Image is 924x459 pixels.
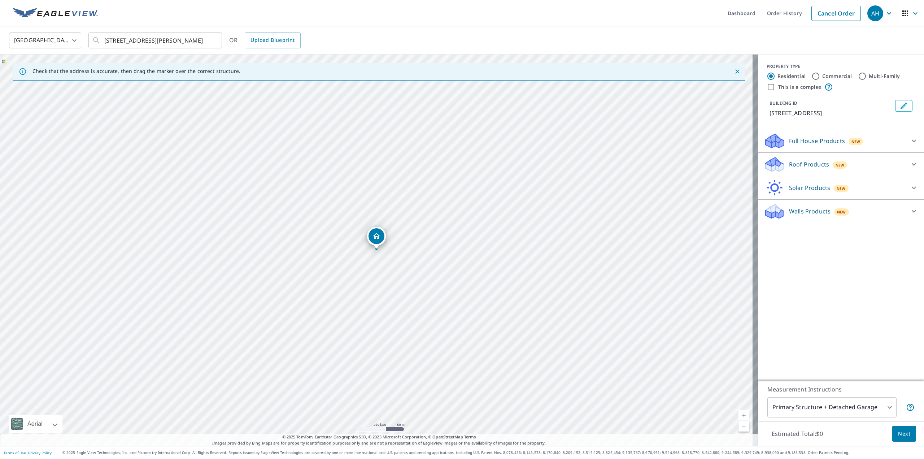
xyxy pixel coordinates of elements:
a: Current Level 17, Zoom In [738,410,749,421]
div: Full House ProductsNew [764,132,918,150]
span: New [837,186,846,191]
p: | [4,451,52,455]
label: Multi-Family [869,73,900,80]
div: Walls ProductsNew [764,203,918,220]
label: Commercial [822,73,852,80]
input: Search by address or latitude-longitude [104,30,207,51]
p: Measurement Instructions [767,385,915,394]
span: Your report will include the primary structure and a detached garage if one exists. [906,403,915,412]
p: Roof Products [789,160,829,169]
div: [GEOGRAPHIC_DATA] [9,30,81,51]
p: Walls Products [789,207,831,216]
a: Cancel Order [811,6,861,21]
div: PROPERTY TYPE [767,63,915,70]
div: Aerial [25,415,45,433]
button: Edit building 1 [895,100,912,112]
div: Roof ProductsNew [764,156,918,173]
p: [STREET_ADDRESS] [770,109,892,117]
a: Current Level 17, Zoom Out [738,421,749,432]
label: This is a complex [778,83,821,91]
a: Terms [464,434,476,439]
a: Terms of Use [4,450,26,455]
span: New [851,139,860,144]
p: Solar Products [789,183,830,192]
span: New [837,209,846,215]
div: Primary Structure + Detached Garage [767,397,897,417]
p: Full House Products [789,137,845,145]
div: AH [867,5,883,21]
p: © 2025 Eagle View Technologies, Inc. and Pictometry International Corp. All Rights Reserved. Repo... [62,450,920,455]
p: Check that the address is accurate, then drag the marker over the correct structure. [32,68,240,74]
span: Upload Blueprint [250,36,295,45]
span: New [836,162,845,168]
a: Upload Blueprint [245,33,300,48]
div: Solar ProductsNew [764,179,918,196]
div: OR [229,33,301,48]
div: Aerial [9,415,62,433]
a: OpenStreetMap [432,434,463,439]
button: Close [733,67,742,76]
a: Privacy Policy [28,450,52,455]
button: Next [892,426,916,442]
img: EV Logo [13,8,98,19]
label: Residential [777,73,806,80]
p: BUILDING ID [770,100,797,106]
div: Dropped pin, building 1, Residential property, 3274 Eagle Watch Dr Woodstock, GA 30189 [367,227,386,249]
span: Next [898,429,910,438]
span: © 2025 TomTom, Earthstar Geographics SIO, © 2025 Microsoft Corporation, © [282,434,476,440]
p: Estimated Total: $0 [766,426,829,442]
